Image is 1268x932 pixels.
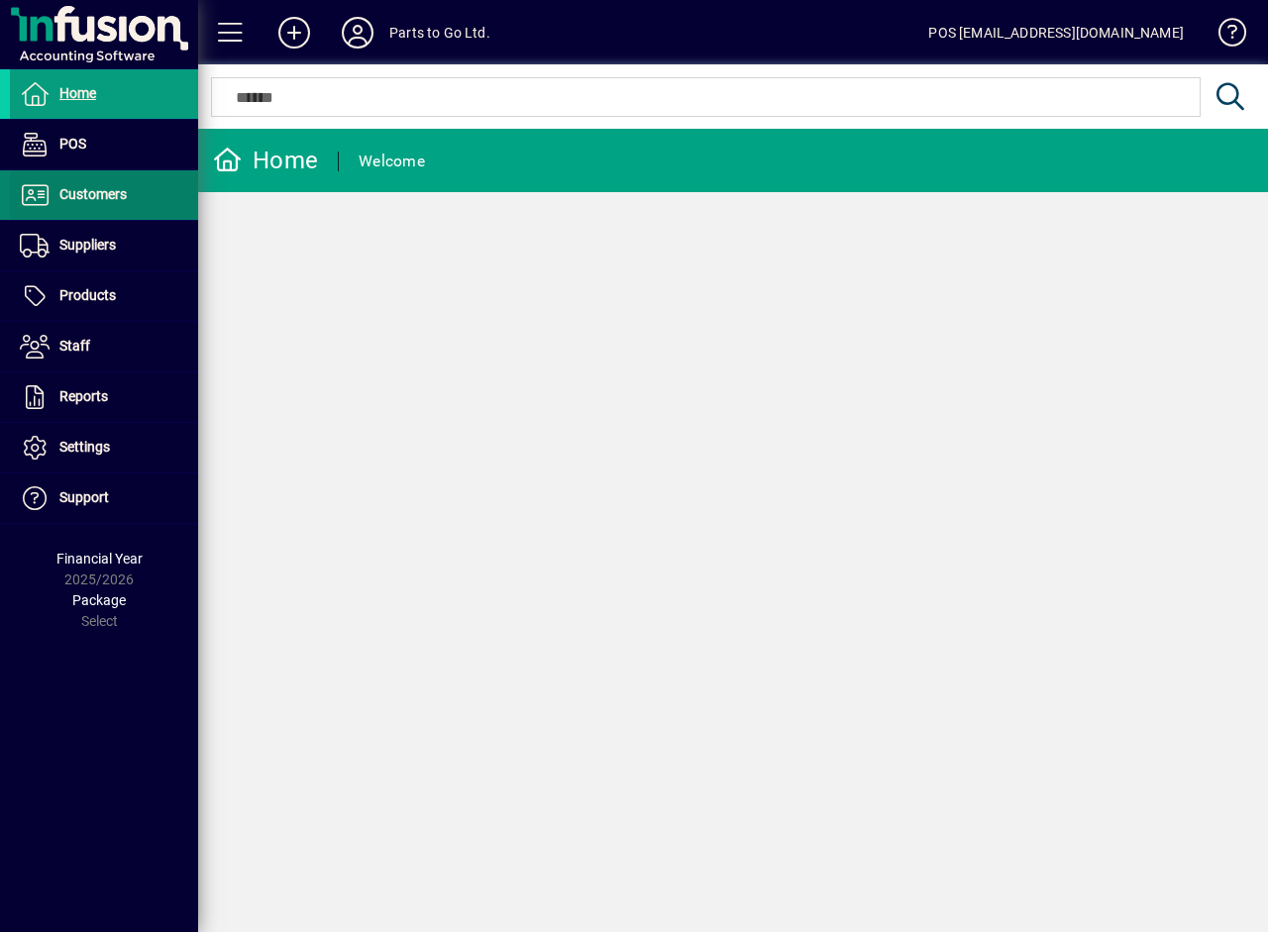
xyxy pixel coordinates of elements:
span: Customers [59,186,127,202]
a: Customers [10,170,198,220]
div: Welcome [359,146,425,177]
a: Settings [10,423,198,472]
span: Staff [59,338,90,354]
div: POS [EMAIL_ADDRESS][DOMAIN_NAME] [928,17,1184,49]
span: Suppliers [59,237,116,253]
span: Reports [59,388,108,404]
button: Add [263,15,326,51]
span: Financial Year [56,551,143,567]
span: POS [59,136,86,152]
span: Products [59,287,116,303]
button: Profile [326,15,389,51]
span: Support [59,489,109,505]
div: Home [213,145,318,176]
a: Support [10,473,198,523]
a: Products [10,271,198,321]
span: Package [72,592,126,608]
span: Home [59,85,96,101]
a: Staff [10,322,198,371]
a: POS [10,120,198,169]
a: Suppliers [10,221,198,270]
span: Settings [59,439,110,455]
div: Parts to Go Ltd. [389,17,490,49]
a: Reports [10,372,198,422]
a: Knowledge Base [1204,4,1243,68]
